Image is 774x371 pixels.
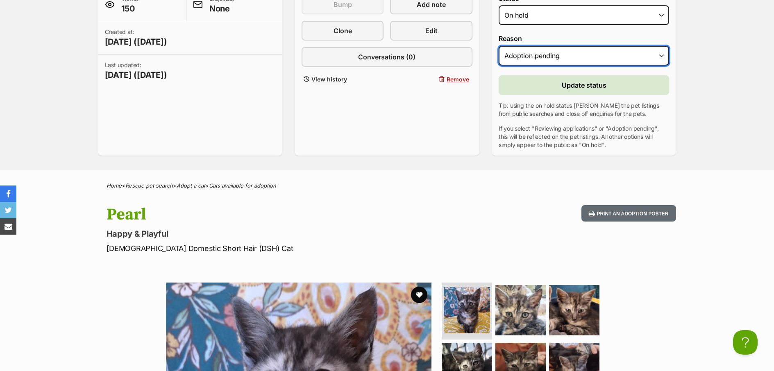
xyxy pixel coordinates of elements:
[581,205,676,222] button: Print an adoption poster
[177,182,205,189] a: Adopt a cat
[125,182,173,189] a: Rescue pet search
[209,3,234,14] span: None
[107,205,453,224] h1: Pearl
[105,69,167,81] span: [DATE] ([DATE])
[499,124,670,149] p: If you select "Reviewing applications" or "Adoption pending", this will be reflected on the pet l...
[334,26,352,36] span: Clone
[302,47,472,67] a: Conversations (0)
[390,73,472,85] button: Remove
[121,3,138,14] span: 150
[311,75,347,84] span: View history
[499,35,670,42] label: Reason
[447,75,469,84] span: Remove
[425,26,438,36] span: Edit
[209,182,276,189] a: Cats available for adoption
[302,73,384,85] a: View history
[549,285,599,335] img: Photo of Pearl
[302,21,384,41] a: Clone
[495,285,546,335] img: Photo of Pearl
[733,330,758,355] iframe: Help Scout Beacon - Open
[105,36,167,48] span: [DATE] ([DATE])
[105,61,167,81] p: Last updated:
[358,52,415,62] span: Conversations (0)
[499,102,670,118] p: Tip: using the on hold status [PERSON_NAME] the pet listings from public searches and close off e...
[107,182,122,189] a: Home
[499,75,670,95] button: Update status
[562,80,606,90] span: Update status
[107,243,453,254] p: [DEMOGRAPHIC_DATA] Domestic Short Hair (DSH) Cat
[411,287,427,303] button: favourite
[390,21,472,41] a: Edit
[107,228,453,240] p: Happy & Playful
[86,183,688,189] div: > > >
[444,287,490,333] img: Photo of Pearl
[105,28,167,48] p: Created at:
